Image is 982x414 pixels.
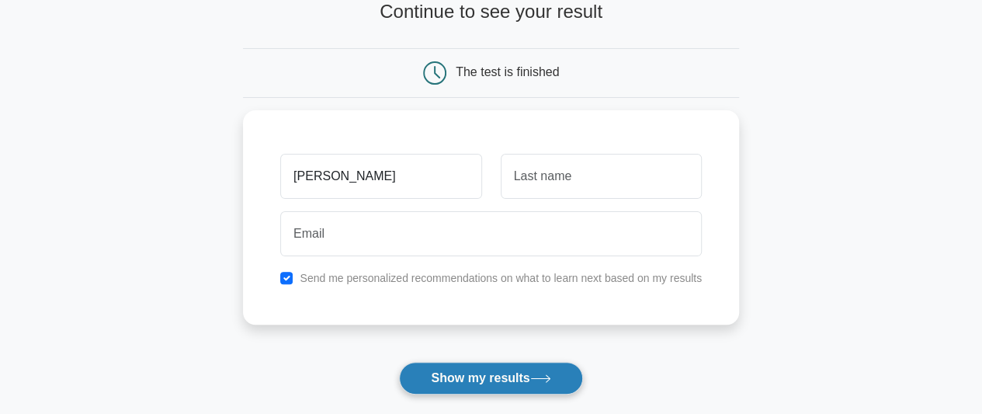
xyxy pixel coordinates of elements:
[280,154,481,199] input: First name
[501,154,702,199] input: Last name
[399,362,582,395] button: Show my results
[300,272,702,284] label: Send me personalized recommendations on what to learn next based on my results
[280,211,702,256] input: Email
[456,65,559,78] div: The test is finished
